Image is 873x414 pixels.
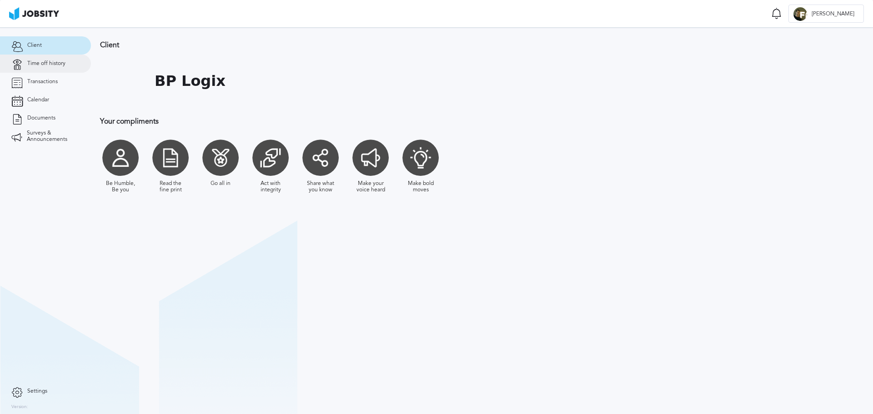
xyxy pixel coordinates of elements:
h1: BP Logix [155,73,226,90]
h3: Client [100,41,593,49]
span: Surveys & Announcements [27,130,80,143]
label: Version: [11,404,28,410]
span: Client [27,42,42,49]
span: Settings [27,388,47,394]
img: ab4bad089aa723f57921c736e9817d99.png [9,7,59,20]
button: D[PERSON_NAME] [788,5,864,23]
span: Documents [27,115,55,121]
span: Calendar [27,97,49,103]
div: Share what you know [305,180,336,193]
div: Be Humble, Be you [105,180,136,193]
div: Act with integrity [255,180,286,193]
h3: Your compliments [100,117,593,125]
div: D [793,7,807,21]
span: Transactions [27,79,58,85]
span: Time off history [27,60,65,67]
div: Read the fine print [155,180,186,193]
div: Make your voice heard [355,180,386,193]
div: Go all in [211,180,231,187]
span: [PERSON_NAME] [807,11,859,17]
div: Make bold moves [405,180,436,193]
